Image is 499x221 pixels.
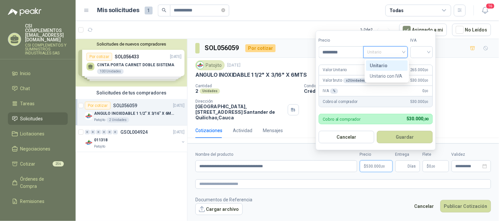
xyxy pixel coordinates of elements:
img: Company Logo [85,139,93,147]
span: ,00 [425,100,429,104]
div: Solicitudes de nuevos compradoresPor cotizarSOL056433[DATE] CINTA PORTA CARNET DOBLE SISTEMA100 U... [76,39,187,87]
div: Todas [390,7,404,14]
p: $530.000,00 [360,160,393,172]
p: CSI COMPLEMENTOS Y SUMINISTROS INDUSTRIALES SAS [25,43,68,55]
p: Valor bruto [323,77,368,84]
span: Chat [20,85,30,92]
p: Valor Unitario [323,67,347,73]
label: Entrega [395,151,420,158]
span: 530.000 [407,116,429,121]
span: Negociaciones [20,145,51,152]
span: ,00 [423,117,429,121]
p: 2 [195,88,198,94]
span: ,00 [432,165,436,168]
span: Remisiones [20,198,45,205]
p: Crédito 30 días [304,88,496,94]
a: Solicitudes [8,112,68,125]
div: Unidades [200,89,220,94]
span: Inicio [20,70,31,77]
p: Cobro al comprador [323,117,361,121]
p: CSI COMPLEMENTOS [EMAIL_ADDRESS][DOMAIN_NAME] [25,24,68,42]
div: 2 Unidades [107,117,129,123]
div: Unitario [370,62,404,69]
img: Company Logo [85,112,93,120]
div: 1 - 2 de 2 [361,25,394,35]
p: $ 0,00 [423,160,449,172]
span: 0 [429,164,436,168]
label: Nombre del producto [195,151,357,158]
div: Patojito [195,60,225,70]
button: Guardar [377,131,433,143]
div: 0 [102,130,107,134]
div: Unitario [366,60,408,71]
a: Cotizar256 [8,158,68,170]
span: 16 [486,3,495,9]
span: ,00 [425,79,429,82]
div: Unitario con IVA [366,71,408,81]
span: Unitario [367,47,404,57]
div: Solicitudes de tus compradores [76,87,187,99]
span: search [162,8,166,12]
p: Patojito [94,144,105,149]
div: x 2 Unidades [343,78,368,83]
button: No Leídos [452,24,491,36]
p: GSOL004924 [120,130,148,134]
span: 265.000 [410,67,429,73]
span: close-circle [221,8,225,12]
span: ,00 [425,89,429,93]
label: IVA [411,37,433,44]
a: Órdenes de Compra [8,173,68,192]
span: Tareas [20,100,35,107]
p: ANGULO INOXIDABLE 1 1/2" X 3/16" X 6MTS [195,71,307,78]
p: Condición de pago [304,84,496,88]
p: Cobro al comprador [323,99,358,105]
p: Cantidad [195,84,299,88]
a: Inicio [8,67,68,80]
button: Cancelar [411,200,438,212]
label: Validez [452,151,491,158]
div: Por cotizar [85,102,111,110]
span: Órdenes de Compra [20,175,62,190]
a: Remisiones [8,195,68,208]
p: 011318 [94,137,108,143]
div: 0 [85,130,90,134]
p: IVA [323,88,338,94]
div: 0 [96,130,101,134]
h1: Mis solicitudes [97,6,139,15]
p: [GEOGRAPHIC_DATA], [STREET_ADDRESS] Santander de Quilichao , Cauca [195,104,285,120]
div: Por cotizar [245,44,276,52]
span: close-circle [221,7,225,13]
span: Solicitudes [20,115,43,122]
p: [DATE] [227,62,240,69]
p: ANGULO INOXIDABLE 1 1/2" X 3/16" X 6MTS [94,110,176,117]
div: Cotizaciones [195,127,222,134]
span: Cotizar [20,160,36,168]
h3: SOL056059 [205,43,240,53]
div: 0 [113,130,118,134]
a: Por cotizarSOL056059[DATE] Company LogoANGULO INOXIDABLE 1 1/2" X 3/16" X 6MTSPatojito2 Unidades [76,99,187,126]
img: Logo peakr [8,8,41,16]
button: Asignado a mi [399,24,447,36]
a: Tareas [8,97,68,110]
span: ,00 [425,68,429,72]
span: 256 [53,161,64,167]
p: [DATE] [173,129,185,135]
a: 0 0 0 0 0 0 GSOL004924[DATE] Company Logo011318Patojito [85,128,186,149]
button: Cancelar [319,131,375,143]
span: $ [427,164,429,168]
div: 0 [107,130,112,134]
button: Publicar Cotización [440,200,491,212]
label: Precio [360,151,393,158]
span: 1 [145,7,153,14]
span: 530.000 [410,77,429,84]
label: Flete [423,151,449,158]
img: Company Logo [197,62,204,69]
div: Actividad [233,127,252,134]
p: [DATE] [173,103,185,109]
a: Chat [8,82,68,95]
label: Precio [319,37,363,44]
p: Documentos de Referencia [195,196,252,203]
span: Licitaciones [20,130,45,137]
a: Licitaciones [8,128,68,140]
a: Negociaciones [8,143,68,155]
